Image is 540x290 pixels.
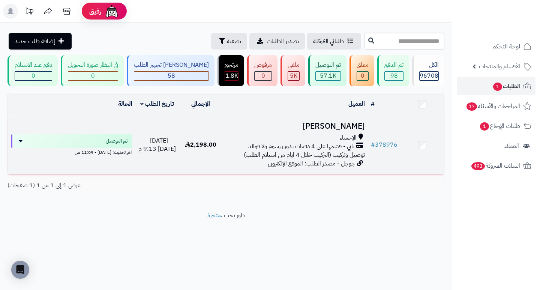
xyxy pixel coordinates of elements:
a: مرفوض 0 [246,55,279,86]
div: دفع عند الاستلام [15,61,52,69]
a: تم التوصيل 57.1K [307,55,348,86]
a: [PERSON_NAME] تجهيز الطلب 58 [125,55,216,86]
a: الطلبات1 [457,77,535,95]
div: تم الدفع [384,61,403,69]
span: 58 [168,71,175,80]
div: 1847 [225,72,238,80]
span: 0 [91,71,95,80]
h3: [PERSON_NAME] [225,122,364,131]
div: معلق [357,61,369,69]
span: الأقسام والمنتجات [479,61,520,72]
span: إضافة طلب جديد [15,37,55,46]
span: 96708 [420,71,438,80]
a: مرتجع 1.8K [216,55,246,86]
div: 0 [255,72,271,80]
span: تصفية [227,37,241,46]
a: إضافة طلب جديد [9,33,72,50]
a: العملاء [457,137,535,155]
div: [PERSON_NAME] تجهيز الطلب [134,61,209,69]
span: تصدير الطلبات [267,37,299,46]
a: لوحة التحكم [457,38,535,56]
span: طلباتي المُوكلة [313,37,344,46]
a: الحالة [118,99,132,108]
span: توصيل وتركيب (التركيب خلال 4 ايام من استلام الطلب) [244,150,365,159]
span: 57.1K [320,71,336,80]
a: المراجعات والأسئلة17 [457,97,535,115]
span: 0 [361,71,364,80]
a: العميل [348,99,365,108]
a: تاريخ الطلب [140,99,174,108]
span: تم التوصيل [106,137,128,145]
span: الإحساء [340,134,357,142]
span: العملاء [504,141,519,151]
div: 0 [68,72,118,80]
span: 17 [466,102,477,111]
span: 1 [493,83,502,91]
span: 1.8K [225,71,238,80]
div: 0 [357,72,368,80]
span: 1 [480,122,489,131]
a: في انتظار صورة التحويل 0 [59,55,125,86]
span: لوحة التحكم [492,41,520,52]
a: تصدير الطلبات [249,33,305,50]
div: 0 [15,72,52,80]
div: تم التوصيل [315,61,341,69]
span: 0 [31,71,35,80]
span: 493 [471,162,485,170]
a: تم الدفع 98 [376,55,411,86]
span: 5K [290,71,297,80]
div: 98 [385,72,403,80]
div: 4998 [288,72,299,80]
a: #378976 [371,140,397,149]
div: الكل [419,61,439,69]
span: 98 [390,71,398,80]
span: السلات المتروكة [471,161,520,171]
div: عرض 1 إلى 1 من 1 (1 صفحات) [2,181,226,190]
img: logo-2.png [489,18,533,33]
div: مرتجع [225,61,238,69]
span: الطلبات [492,81,520,92]
div: Open Intercom Messenger [11,261,29,279]
a: # [371,99,375,108]
span: 2,198.00 [185,140,216,149]
a: متجرة [207,211,221,220]
a: ملغي 5K [279,55,307,86]
a: الكل96708 [411,55,446,86]
span: تابي - قسّمها على 4 دفعات بدون رسوم ولا فوائد [248,142,354,151]
div: مرفوض [254,61,272,69]
div: اخر تحديث: [DATE] - 11:09 ص [11,148,132,156]
a: السلات المتروكة493 [457,157,535,175]
span: 0 [261,71,265,80]
button: تصفية [211,33,247,50]
span: رفيق [89,7,101,16]
div: 57060 [316,72,340,80]
a: طلبات الإرجاع1 [457,117,535,135]
span: جوجل - مصدر الطلب: الموقع الإلكتروني [268,159,355,168]
div: في انتظار صورة التحويل [68,61,118,69]
span: # [371,140,375,149]
img: ai-face.png [104,4,119,19]
a: طلباتي المُوكلة [307,33,361,50]
span: طلبات الإرجاع [479,121,520,131]
div: 58 [134,72,208,80]
a: دفع عند الاستلام 0 [6,55,59,86]
span: المراجعات والأسئلة [466,101,520,111]
a: معلق 0 [348,55,376,86]
a: تحديثات المنصة [20,4,39,21]
a: الإجمالي [191,99,210,108]
span: [DATE] - [DATE] 9:13 م [138,136,176,154]
div: ملغي [288,61,300,69]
